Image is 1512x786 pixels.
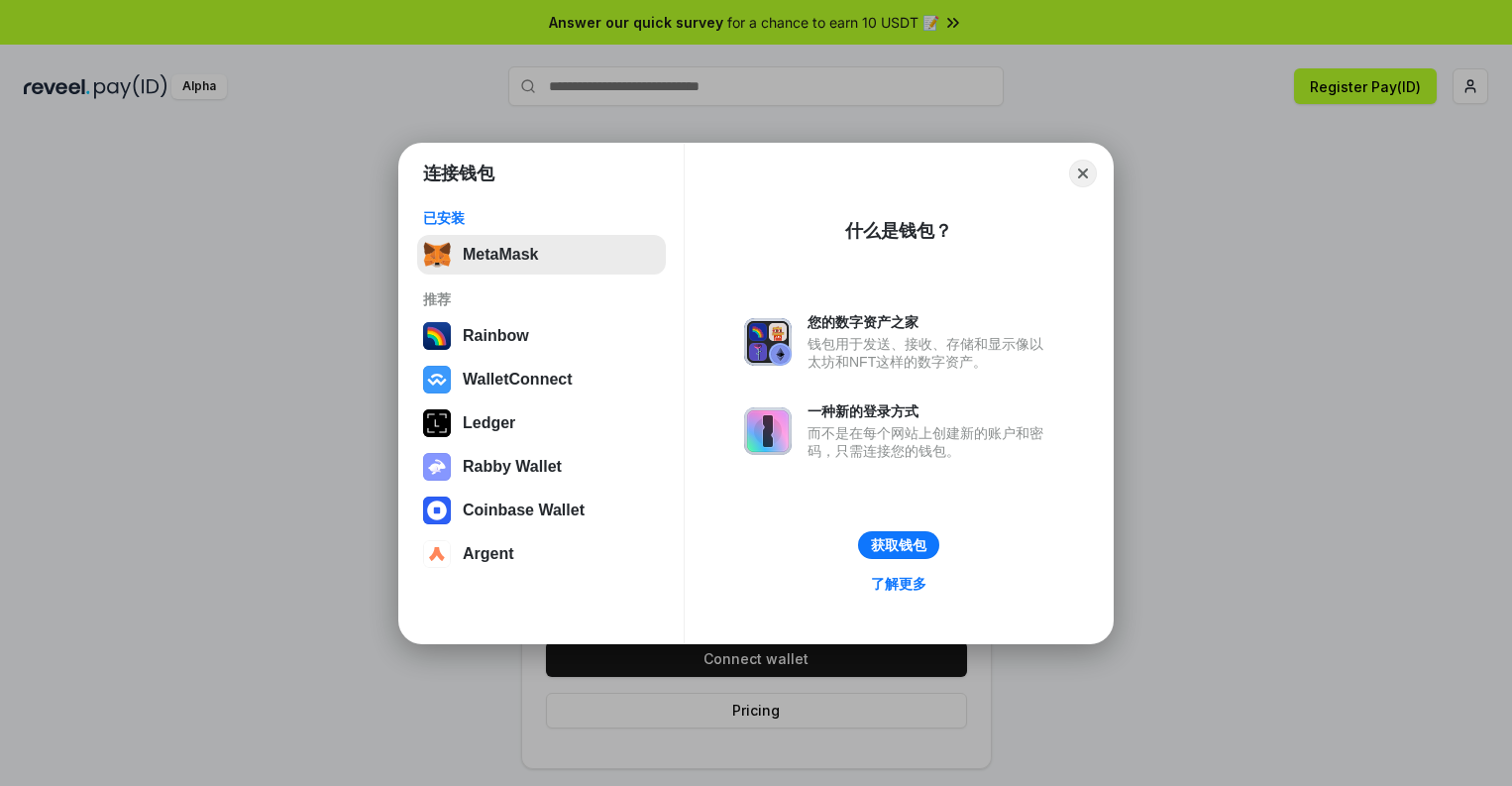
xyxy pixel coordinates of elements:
button: 获取钱包 [858,531,939,559]
div: Rabby Wallet [463,458,562,476]
img: svg+xml,%3Csvg%20width%3D%2228%22%20height%3D%2228%22%20viewBox%3D%220%200%2028%2028%22%20fill%3D... [423,366,451,393]
img: svg+xml,%3Csvg%20xmlns%3D%22http%3A%2F%2Fwww.w3.org%2F2000%2Fsvg%22%20fill%3D%22none%22%20viewBox... [744,407,792,455]
img: svg+xml,%3Csvg%20fill%3D%22none%22%20height%3D%2233%22%20viewBox%3D%220%200%2035%2033%22%20width%... [423,241,451,269]
div: 了解更多 [871,575,926,593]
div: Coinbase Wallet [463,502,585,519]
div: Ledger [463,414,515,432]
div: 推荐 [423,290,660,308]
img: svg+xml,%3Csvg%20width%3D%2228%22%20height%3D%2228%22%20viewBox%3D%220%200%2028%2028%22%20fill%3D... [423,497,451,524]
div: 钱包用于发送、接收、存储和显示像以太坊和NFT这样的数字资产。 [808,335,1053,371]
button: MetaMask [417,235,666,275]
div: 而不是在每个网站上创建新的账户和密码，只需连接您的钱包。 [808,424,1053,460]
div: WalletConnect [463,371,573,389]
img: svg+xml,%3Csvg%20xmlns%3D%22http%3A%2F%2Fwww.w3.org%2F2000%2Fsvg%22%20fill%3D%22none%22%20viewBox... [744,318,792,366]
button: Ledger [417,403,666,443]
div: Rainbow [463,327,529,345]
div: 您的数字资产之家 [808,313,1053,331]
button: Close [1069,160,1097,187]
div: 一种新的登录方式 [808,402,1053,420]
a: 了解更多 [859,571,938,597]
img: svg+xml,%3Csvg%20xmlns%3D%22http%3A%2F%2Fwww.w3.org%2F2000%2Fsvg%22%20fill%3D%22none%22%20viewBox... [423,453,451,481]
button: Rabby Wallet [417,447,666,487]
img: svg+xml,%3Csvg%20width%3D%22120%22%20height%3D%22120%22%20viewBox%3D%220%200%20120%20120%22%20fil... [423,322,451,350]
button: Rainbow [417,316,666,356]
div: MetaMask [463,246,538,264]
div: Argent [463,545,514,563]
div: 获取钱包 [871,536,926,554]
button: WalletConnect [417,360,666,399]
button: Argent [417,534,666,574]
div: 已安装 [423,209,660,227]
img: svg+xml,%3Csvg%20width%3D%2228%22%20height%3D%2228%22%20viewBox%3D%220%200%2028%2028%22%20fill%3D... [423,540,451,568]
button: Coinbase Wallet [417,491,666,530]
img: svg+xml,%3Csvg%20xmlns%3D%22http%3A%2F%2Fwww.w3.org%2F2000%2Fsvg%22%20width%3D%2228%22%20height%3... [423,409,451,437]
div: 什么是钱包？ [845,219,952,243]
h1: 连接钱包 [423,162,494,185]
